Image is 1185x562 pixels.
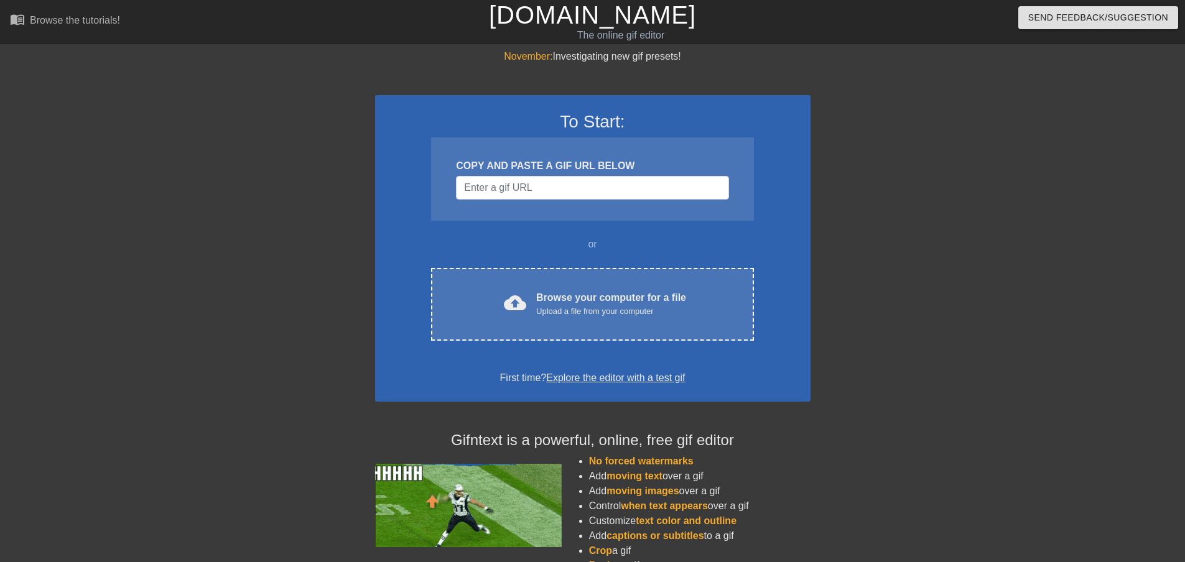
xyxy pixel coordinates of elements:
[456,159,728,173] div: COPY AND PASTE A GIF URL BELOW
[589,499,811,514] li: Control over a gif
[1018,6,1178,29] button: Send Feedback/Suggestion
[589,484,811,499] li: Add over a gif
[375,431,811,449] h4: Gifntext is a powerful, online, free gif editor
[375,49,811,64] div: Investigating new gif presets!
[30,15,120,25] div: Browse the tutorials!
[391,111,794,132] h3: To Start:
[375,464,562,547] img: football_small.gif
[606,486,679,496] span: moving images
[401,28,840,43] div: The online gif editor
[606,530,704,541] span: captions or subtitles
[489,1,696,29] a: [DOMAIN_NAME]
[1028,10,1168,25] span: Send Feedback/Suggestion
[536,305,686,318] div: Upload a file from your computer
[589,528,811,543] li: Add to a gif
[636,515,737,526] span: text color and outline
[456,176,728,200] input: Username
[504,51,552,62] span: November:
[536,290,686,318] div: Browse your computer for a file
[407,237,778,252] div: or
[589,514,811,528] li: Customize
[391,371,794,385] div: First time?
[504,292,526,314] span: cloud_upload
[589,469,811,484] li: Add over a gif
[10,12,120,31] a: Browse the tutorials!
[589,456,694,466] span: No forced watermarks
[621,500,708,511] span: when text appears
[10,12,25,27] span: menu_book
[589,545,612,556] span: Crop
[606,471,662,481] span: moving text
[589,543,811,558] li: a gif
[546,372,685,383] a: Explore the editor with a test gif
